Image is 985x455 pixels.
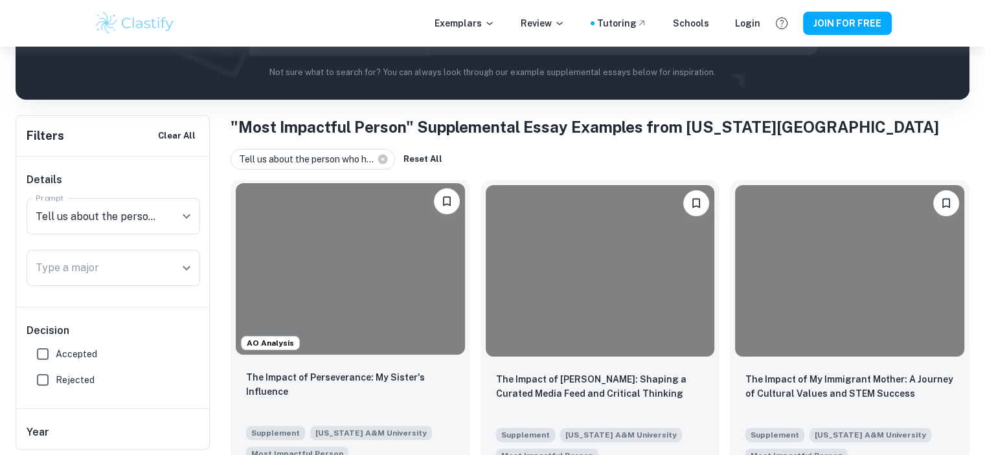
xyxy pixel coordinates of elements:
p: The Impact of Sam: Shaping a Curated Media Feed and Critical Thinking [496,372,705,401]
button: Open [177,259,196,277]
h6: Decision [27,323,200,338]
p: The Impact of Perseverance: My Sister's Influence [246,370,455,399]
h6: Year [27,425,200,440]
span: [US_STATE] A&M University [310,426,432,440]
a: Tutoring [597,16,647,30]
button: Open [177,207,196,225]
span: [US_STATE] A&M University [560,428,682,442]
div: Tell us about the person who h... [231,149,395,170]
img: Clastify logo [94,10,176,36]
a: Schools [673,16,709,30]
p: The Impact of My Immigrant Mother: A Journey of Cultural Values and STEM Success [745,372,954,401]
button: Reset All [400,150,446,169]
label: Prompt [36,192,64,203]
span: Tell us about the person who h... [239,152,379,166]
button: Please log in to bookmark exemplars [933,190,959,216]
button: Please log in to bookmark exemplars [434,188,460,214]
p: Exemplars [435,16,495,30]
a: Login [735,16,760,30]
span: Rejected [56,373,95,387]
span: Supplement [745,428,804,442]
span: Supplement [496,428,555,442]
p: Review [521,16,565,30]
span: AO Analysis [242,337,299,349]
h6: Filters [27,127,64,145]
span: Supplement [246,426,305,440]
button: Help and Feedback [771,12,793,34]
h1: "Most Impactful Person" Supplemental Essay Examples from [US_STATE][GEOGRAPHIC_DATA] [231,115,969,139]
h6: Details [27,172,200,188]
button: JOIN FOR FREE [803,12,892,35]
button: Clear All [155,126,199,146]
span: Accepted [56,347,97,361]
p: Not sure what to search for? You can always look through our example supplemental essays below fo... [26,66,959,79]
span: [US_STATE] A&M University [810,428,931,442]
button: Please log in to bookmark exemplars [683,190,709,216]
